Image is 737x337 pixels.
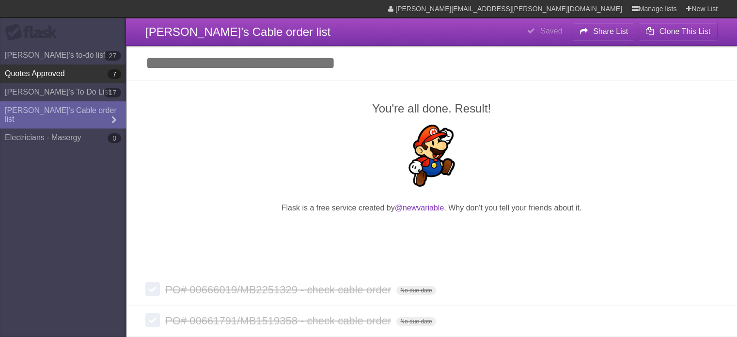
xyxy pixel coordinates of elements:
[145,202,718,214] p: Flask is a free service created by . Why don't you tell your friends about it.
[638,23,718,40] button: Clone This List
[104,51,121,61] b: 27
[395,204,444,212] a: @newvariable
[414,226,449,240] iframe: X Post Button
[145,25,330,38] span: [PERSON_NAME]'s Cable order list
[108,69,121,79] b: 7
[165,315,393,327] span: PO# 00661791/MB1519358 - check cable order
[659,27,710,35] b: Clone This List
[396,317,436,326] span: No due date
[572,23,636,40] button: Share List
[593,27,628,35] b: Share List
[145,313,160,327] label: Done
[540,27,562,35] b: Saved
[165,284,393,296] span: PO# 00666019/MB2251329 - check cable order
[145,100,718,117] h2: You're all done. Result!
[5,24,63,41] div: Flask
[396,286,436,295] span: No due date
[145,282,160,296] label: Done
[104,88,121,97] b: 17
[401,125,463,187] img: Super Mario
[108,133,121,143] b: 0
